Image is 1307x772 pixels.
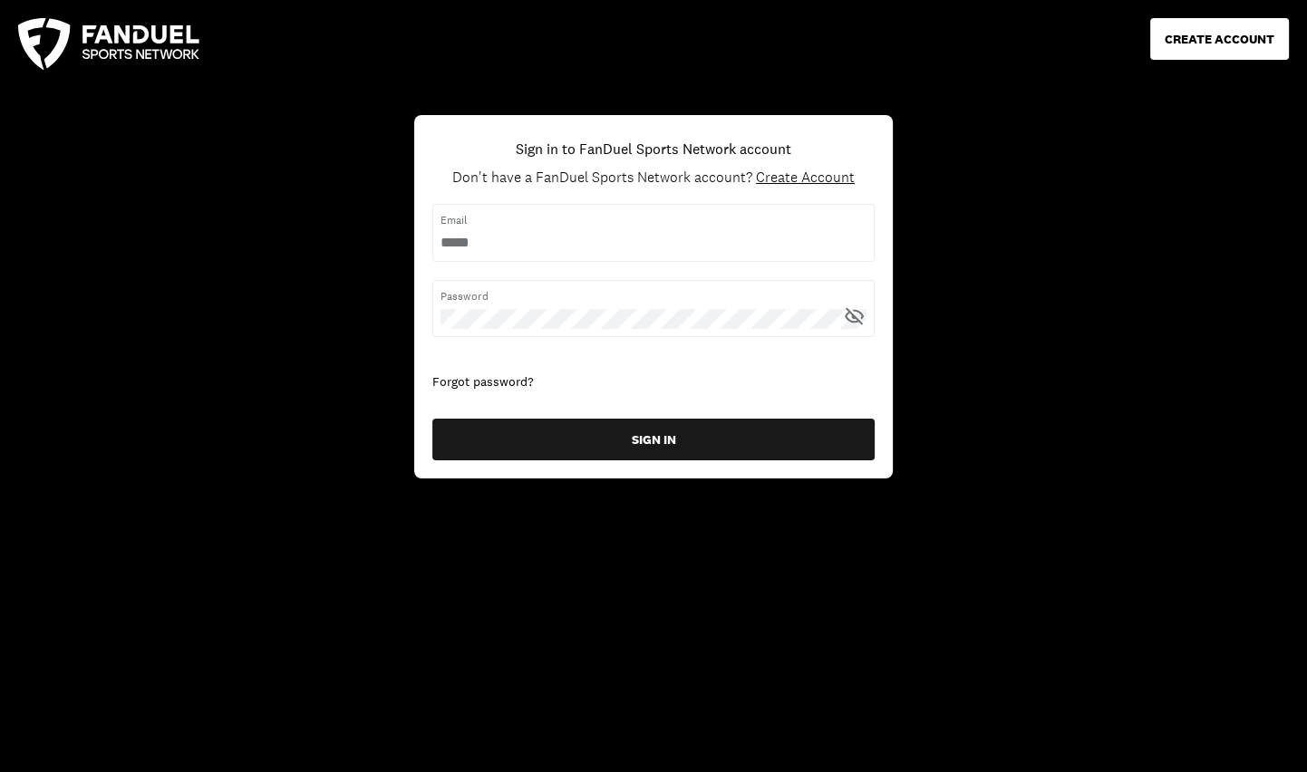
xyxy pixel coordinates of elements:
div: Forgot password? [432,373,875,391]
span: Password [441,288,866,304]
div: Don't have a FanDuel Sports Network account? [452,169,855,186]
span: Create Account [756,168,855,187]
button: SIGN IN [432,419,875,460]
h1: Sign in to FanDuel Sports Network account [516,138,791,159]
span: Email [441,212,866,228]
button: CREATE ACCOUNT [1150,18,1289,60]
